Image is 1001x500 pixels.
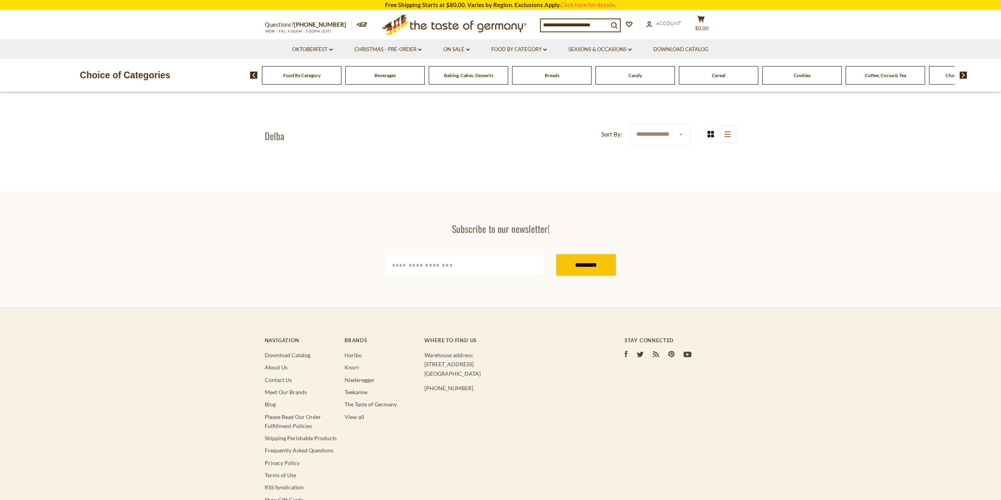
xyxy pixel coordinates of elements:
[265,20,352,30] p: Questions?
[568,45,632,54] a: Seasons & Occasions
[265,337,337,343] h4: Navigation
[345,389,367,395] a: Teekanne
[265,435,337,441] a: Shipping Perishable Products
[424,337,593,343] h4: Where to find us
[794,72,811,78] a: Cookies
[960,72,967,79] img: next arrow
[265,459,300,466] a: Privacy Policy
[656,20,681,26] span: Account
[265,447,334,454] a: Frequently Asked Questions
[601,129,622,139] label: Sort By:
[265,472,296,478] a: Terms of Use
[265,130,284,142] h1: Delba
[385,223,616,234] h3: Subscribe to our newsletter!
[265,376,292,383] a: Contact Us
[444,72,493,78] a: Baking, Cakes, Desserts
[265,389,307,395] a: Meet Our Brands
[374,72,396,78] a: Beverages
[265,401,276,408] a: Blog
[712,72,725,78] a: Cereal
[646,19,681,28] a: Account
[265,364,288,371] a: About Us
[560,1,616,8] a: Click here for details.
[424,384,593,393] p: [PHONE_NUMBER]
[345,413,364,420] a: View all
[345,401,397,408] a: The Taste of Germany
[265,413,321,429] a: Please Read Our Order Fulfillment Policies
[292,45,333,54] a: Oktoberfest
[443,45,470,54] a: On Sale
[946,72,992,78] a: Chocolate & Marzipan
[491,45,547,54] a: Food By Category
[265,29,332,33] span: MON - FRI, 9:00AM - 5:00PM (EST)
[865,72,906,78] a: Coffee, Cocoa & Tea
[345,337,417,343] h4: Brands
[250,72,258,79] img: previous arrow
[424,351,593,378] p: Warehouse address: [STREET_ADDRESS] [GEOGRAPHIC_DATA]
[345,352,362,358] a: Haribo
[545,72,559,78] a: Breads
[354,45,422,54] a: Christmas - PRE-ORDER
[265,352,310,358] a: Download Catalog
[345,364,359,371] a: Knorr
[265,484,304,491] a: RSS Syndication
[294,21,346,28] a: [PHONE_NUMBER]
[629,72,642,78] a: Candy
[695,25,709,31] span: $0.00
[625,337,737,343] h4: Stay Connected
[283,72,321,78] a: Food By Category
[689,15,713,35] button: $0.00
[653,45,708,54] a: Download Catalog
[345,376,375,383] a: Niederegger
